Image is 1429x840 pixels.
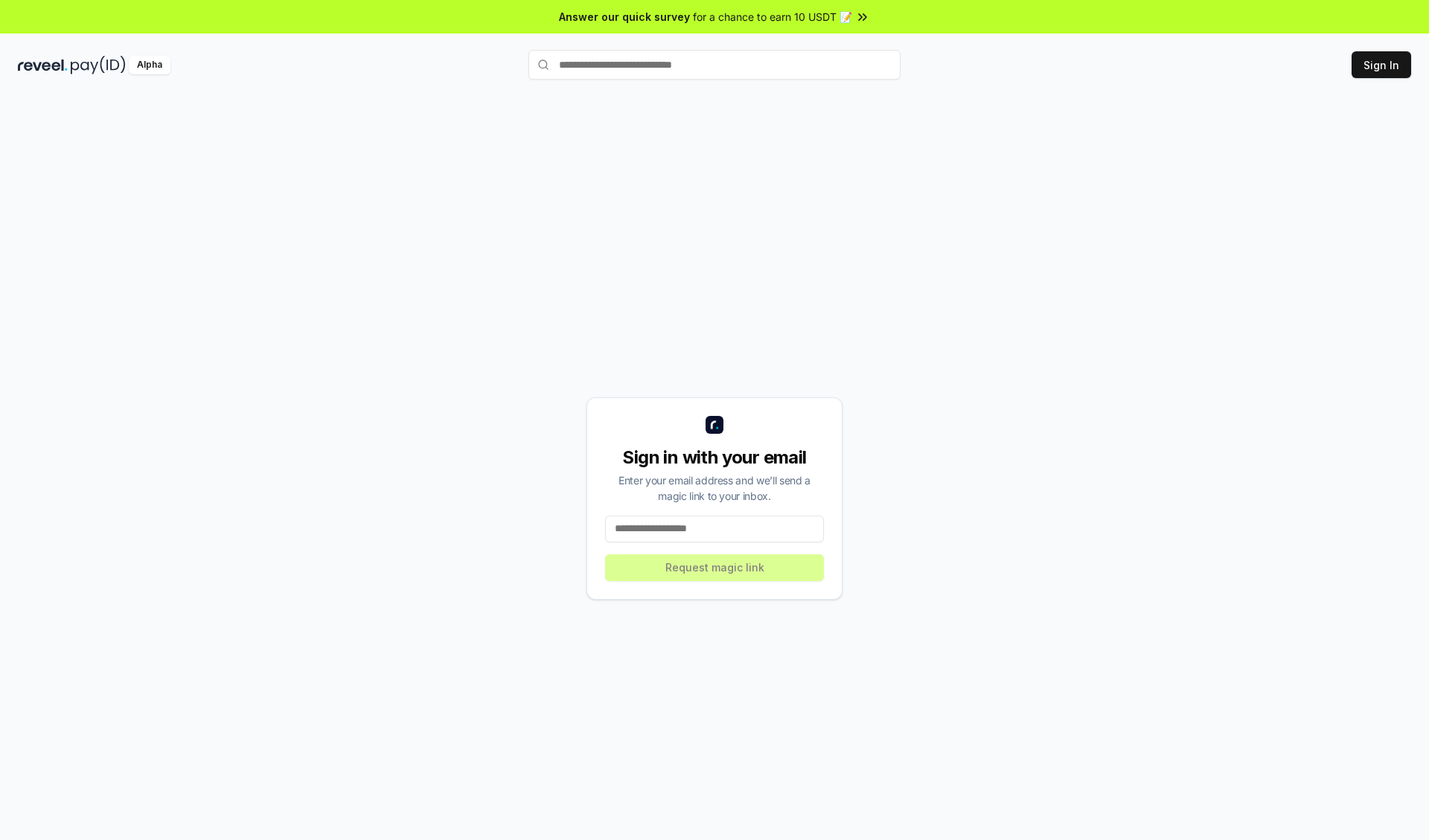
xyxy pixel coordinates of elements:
img: logo_small [706,416,723,434]
span: Answer our quick survey [559,9,690,25]
div: Alpha [129,56,170,74]
img: pay_id [71,56,126,74]
div: Enter your email address and we’ll send a magic link to your inbox. [605,472,824,504]
div: Sign in with your email [605,446,824,469]
span: for a chance to earn 10 USDT 📝 [693,9,852,25]
button: Sign In [1352,51,1411,78]
img: reveel_dark [18,56,68,74]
